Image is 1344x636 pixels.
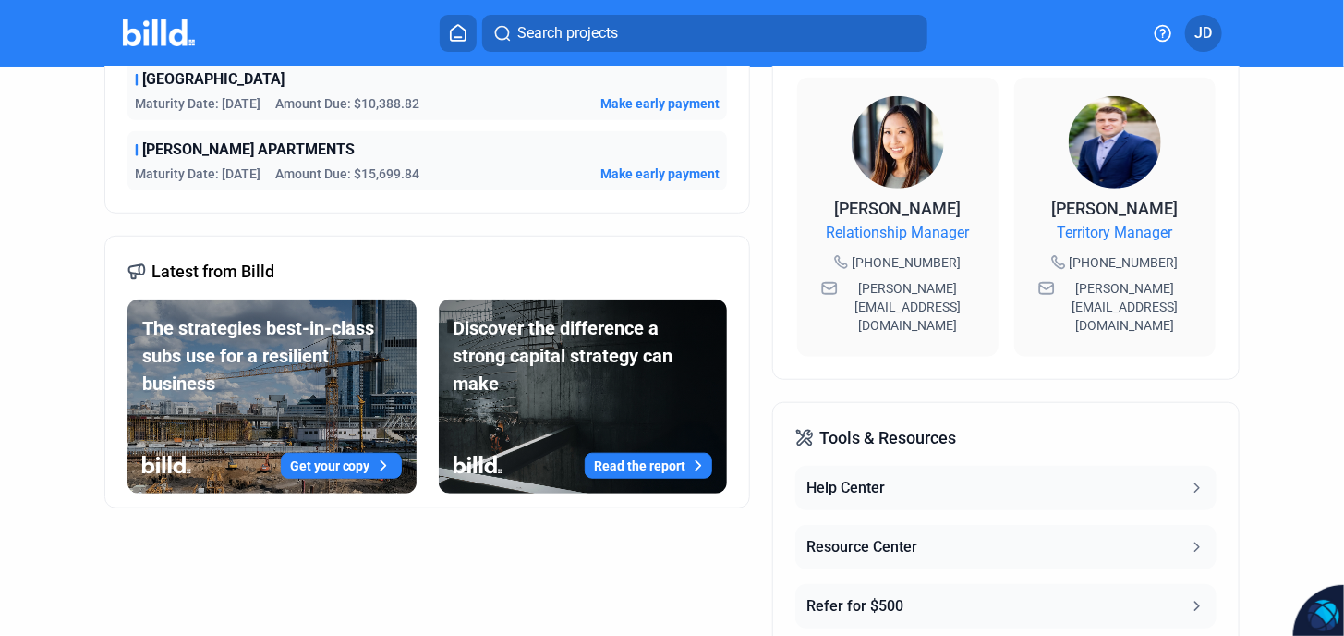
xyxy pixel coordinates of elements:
span: Maturity Date: [DATE] [135,94,260,113]
div: The strategies best-in-class subs use for a resilient business [142,314,402,397]
span: Maturity Date: [DATE] [135,165,260,183]
span: [PERSON_NAME] [834,199,961,218]
span: Amount Due: $10,388.82 [275,94,419,113]
button: Get your copy [281,453,402,479]
span: Tools & Resources [819,425,956,451]
span: Latest from Billd [151,259,274,285]
button: Resource Center [795,525,1217,569]
button: Refer for $500 [795,584,1217,629]
img: Territory Manager [1069,96,1161,189]
button: Make early payment [600,165,720,183]
img: Relationship Manager [852,96,944,189]
div: Refer for $500 [806,595,903,618]
span: Relationship Manager [826,222,969,244]
span: [PERSON_NAME][EMAIL_ADDRESS][DOMAIN_NAME] [842,279,975,335]
div: Discover the difference a strong capital strategy can make [454,314,713,397]
span: [PHONE_NUMBER] [1070,253,1179,272]
button: Read the report [585,453,712,479]
span: [GEOGRAPHIC_DATA] [142,68,285,91]
span: [PHONE_NUMBER] [852,253,961,272]
span: [PERSON_NAME] APARTMENTS [142,139,355,161]
div: Help Center [806,477,885,499]
img: Billd Company Logo [123,19,196,46]
button: JD [1185,15,1222,52]
span: Search projects [517,22,618,44]
span: [PERSON_NAME][EMAIL_ADDRESS][DOMAIN_NAME] [1059,279,1192,335]
div: Resource Center [806,536,917,558]
button: Search projects [482,15,927,52]
button: Make early payment [600,94,720,113]
span: Amount Due: $15,699.84 [275,165,419,183]
span: Territory Manager [1057,222,1172,244]
button: Help Center [795,466,1217,510]
span: [PERSON_NAME] [1051,199,1178,218]
span: JD [1194,22,1212,44]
